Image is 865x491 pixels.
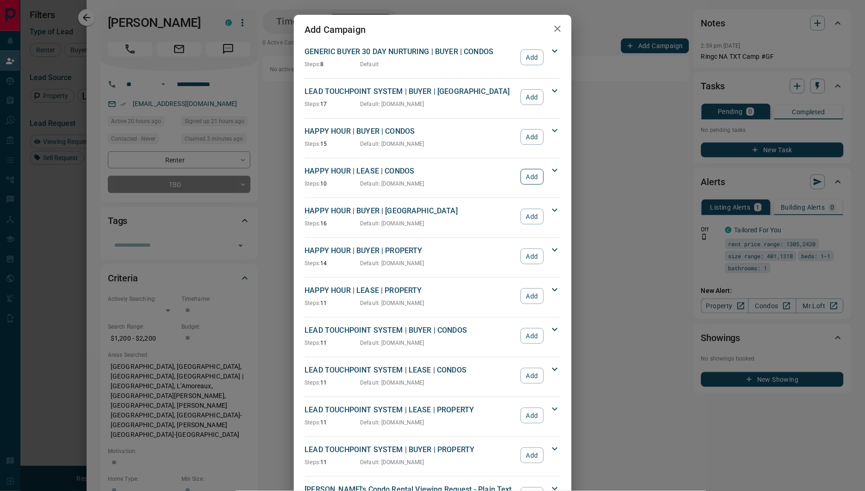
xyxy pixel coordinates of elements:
[305,141,321,147] span: Steps:
[305,260,321,267] span: Steps:
[305,219,361,228] p: 16
[305,243,560,269] div: HAPPY HOUR | BUYER | PROPERTYSteps:14Default: [DOMAIN_NAME]Add
[521,328,543,344] button: Add
[521,408,543,423] button: Add
[305,339,361,347] p: 11
[305,459,321,466] span: Steps:
[305,204,560,230] div: HAPPY HOUR | BUYER | [GEOGRAPHIC_DATA]Steps:16Default: [DOMAIN_NAME]Add
[361,299,425,307] p: Default : [DOMAIN_NAME]
[521,169,543,185] button: Add
[305,259,361,267] p: 14
[305,285,517,296] p: HAPPY HOUR | LEASE | PROPERTY
[521,209,543,224] button: Add
[521,249,543,264] button: Add
[305,283,560,309] div: HAPPY HOUR | LEASE | PROPERTYSteps:11Default: [DOMAIN_NAME]Add
[305,442,560,468] div: LEAD TOUCHPOINT SYSTEM | BUYER | PROPERTYSteps:11Default: [DOMAIN_NAME]Add
[521,129,543,145] button: Add
[305,418,361,427] p: 11
[305,419,321,426] span: Steps:
[361,219,425,228] p: Default : [DOMAIN_NAME]
[305,44,560,70] div: GENERIC BUYER 30 DAY NURTURING | BUYER | CONDOSSteps:8DefaultAdd
[305,404,517,416] p: LEAD TOUCHPOINT SYSTEM | LEASE | PROPERTY
[361,60,379,68] p: Default
[305,60,361,68] p: 8
[305,84,560,110] div: LEAD TOUCHPOINT SYSTEM | BUYER | [GEOGRAPHIC_DATA]Steps:17Default: [DOMAIN_NAME]Add
[361,379,425,387] p: Default : [DOMAIN_NAME]
[305,458,361,466] p: 11
[361,140,425,148] p: Default : [DOMAIN_NAME]
[305,166,517,177] p: HAPPY HOUR | LEASE | CONDOS
[305,101,321,107] span: Steps:
[361,100,425,108] p: Default : [DOMAIN_NAME]
[305,299,361,307] p: 11
[305,180,321,187] span: Steps:
[521,368,543,384] button: Add
[305,140,361,148] p: 15
[521,50,543,65] button: Add
[305,205,517,217] p: HAPPY HOUR | BUYER | [GEOGRAPHIC_DATA]
[305,46,517,57] p: GENERIC BUYER 30 DAY NURTURING | BUYER | CONDOS
[305,180,361,188] p: 10
[521,447,543,463] button: Add
[294,15,377,44] h2: Add Campaign
[521,288,543,304] button: Add
[305,444,517,455] p: LEAD TOUCHPOINT SYSTEM | BUYER | PROPERTY
[305,86,517,97] p: LEAD TOUCHPOINT SYSTEM | BUYER | [GEOGRAPHIC_DATA]
[305,340,321,346] span: Steps:
[305,124,560,150] div: HAPPY HOUR | BUYER | CONDOSSteps:15Default: [DOMAIN_NAME]Add
[305,379,361,387] p: 11
[305,323,560,349] div: LEAD TOUCHPOINT SYSTEM | BUYER | CONDOSSteps:11Default: [DOMAIN_NAME]Add
[361,339,425,347] p: Default : [DOMAIN_NAME]
[305,126,517,137] p: HAPPY HOUR | BUYER | CONDOS
[361,418,425,427] p: Default : [DOMAIN_NAME]
[305,220,321,227] span: Steps:
[305,61,321,68] span: Steps:
[521,89,543,105] button: Add
[305,379,321,386] span: Steps:
[305,100,361,108] p: 17
[305,403,560,429] div: LEAD TOUCHPOINT SYSTEM | LEASE | PROPERTYSteps:11Default: [DOMAIN_NAME]Add
[305,363,560,389] div: LEAD TOUCHPOINT SYSTEM | LEASE | CONDOSSteps:11Default: [DOMAIN_NAME]Add
[305,164,560,190] div: HAPPY HOUR | LEASE | CONDOSSteps:10Default: [DOMAIN_NAME]Add
[361,458,425,466] p: Default : [DOMAIN_NAME]
[361,259,425,267] p: Default : [DOMAIN_NAME]
[305,300,321,306] span: Steps:
[305,325,517,336] p: LEAD TOUCHPOINT SYSTEM | BUYER | CONDOS
[361,180,425,188] p: Default : [DOMAIN_NAME]
[305,245,517,256] p: HAPPY HOUR | BUYER | PROPERTY
[305,365,517,376] p: LEAD TOUCHPOINT SYSTEM | LEASE | CONDOS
